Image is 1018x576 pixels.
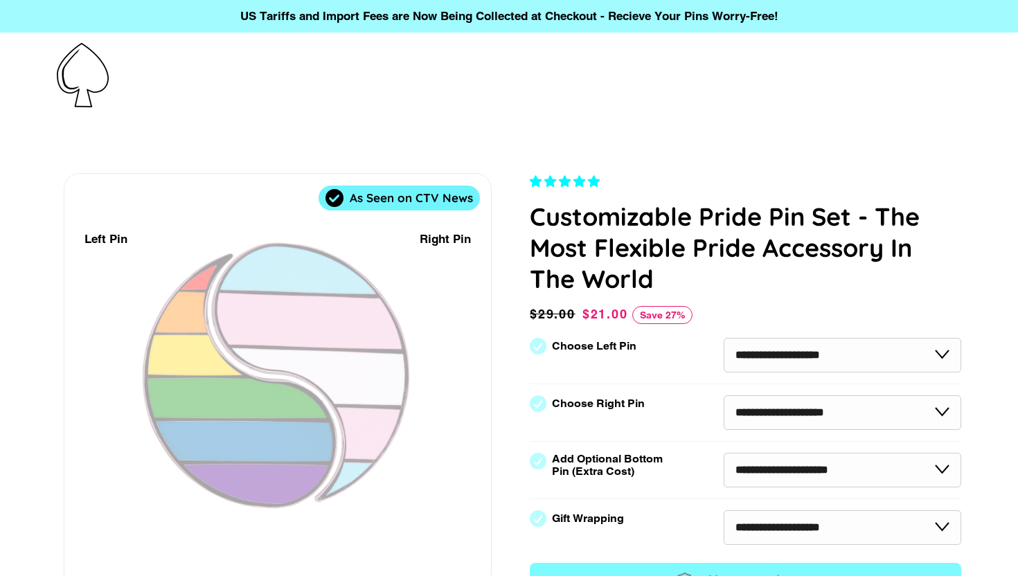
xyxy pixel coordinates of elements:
label: Add Optional Bottom Pin (Extra Cost) [552,453,668,478]
span: $21.00 [582,307,628,321]
span: 4.83 stars [530,174,603,188]
label: Gift Wrapping [552,512,624,525]
h1: Customizable Pride Pin Set - The Most Flexible Pride Accessory In The World [530,201,961,294]
label: Choose Right Pin [552,397,645,410]
label: Choose Left Pin [552,340,636,352]
div: Right Pin [420,230,471,249]
img: Pin-Ace [57,43,109,107]
span: Save 27% [632,306,693,324]
span: $29.00 [530,305,579,324]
